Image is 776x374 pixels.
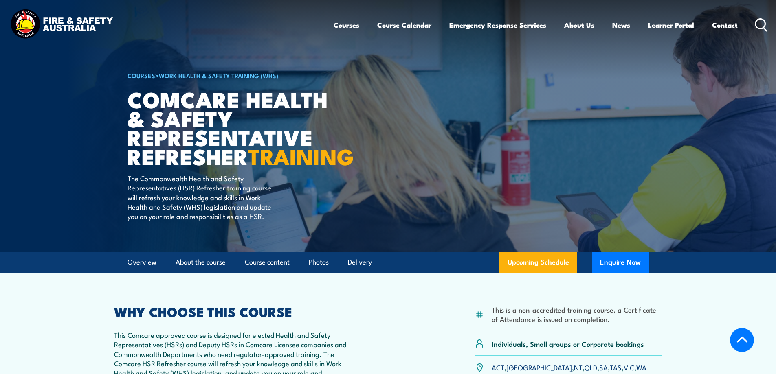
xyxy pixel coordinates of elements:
a: Photos [309,252,329,273]
a: COURSES [128,71,155,80]
a: NT [574,362,583,372]
p: , , , , , , , [492,363,646,372]
a: Emergency Response Services [449,14,546,36]
a: Contact [712,14,738,36]
p: Individuals, Small groups or Corporate bookings [492,339,644,348]
a: News [612,14,630,36]
a: [GEOGRAPHIC_DATA] [506,362,572,372]
a: Learner Portal [648,14,694,36]
a: About Us [564,14,594,36]
a: Course Calendar [377,14,431,36]
li: This is a non-accredited training course, a Certificate of Attendance is issued on completion. [492,305,662,324]
a: VIC [624,362,634,372]
p: The Commonwealth Health and Safety Representatives (HSR) Refresher training course will refresh y... [128,173,276,221]
a: ACT [492,362,504,372]
a: QLD [585,362,597,372]
a: Overview [128,252,156,273]
h2: WHY CHOOSE THIS COURSE [114,306,352,317]
a: Upcoming Schedule [499,252,577,273]
a: WA [636,362,646,372]
a: SA [599,362,608,372]
h1: Comcare Health & Safety Representative Refresher [128,90,329,166]
a: Courses [334,14,359,36]
button: Enquire Now [592,252,649,273]
a: About the course [176,252,226,273]
a: Delivery [348,252,372,273]
strong: TRAINING [248,139,354,173]
a: Course content [245,252,290,273]
a: TAS [610,362,622,372]
a: Work Health & Safety Training (WHS) [159,71,278,80]
h6: > [128,70,329,80]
